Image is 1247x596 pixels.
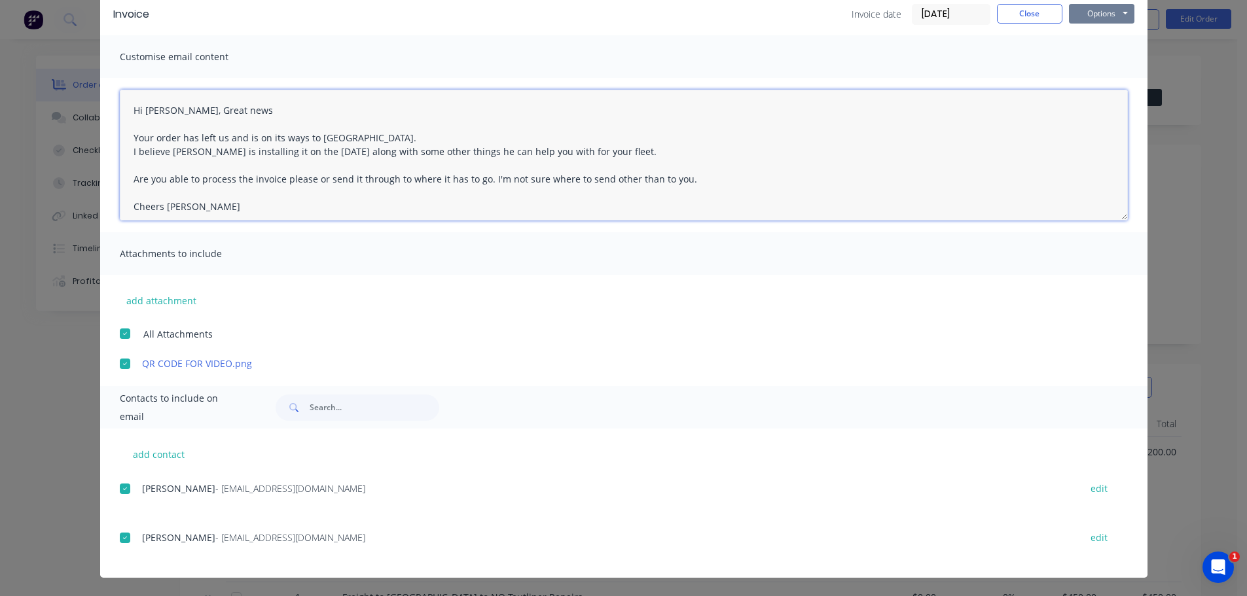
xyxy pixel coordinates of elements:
span: All Attachments [143,327,213,341]
a: QR CODE FOR VIDEO.png [142,357,1067,370]
div: Invoice [113,7,149,22]
button: edit [1083,529,1115,546]
button: add attachment [120,290,203,310]
input: Search... [310,394,439,421]
span: Attachments to include [120,245,264,263]
span: Customise email content [120,48,264,66]
div: Close [230,6,253,29]
button: Close [997,4,1062,24]
button: go back [9,5,33,30]
span: - [EMAIL_ADDRESS][DOMAIN_NAME] [215,531,365,544]
span: [PERSON_NAME] [142,482,215,495]
button: Options [1069,4,1134,24]
span: [PERSON_NAME] [142,531,215,544]
button: edit [1083,480,1115,497]
textarea: Hi [PERSON_NAME], Great news Your order has left us and is on its ways to [GEOGRAPHIC_DATA]. I be... [120,90,1128,220]
span: 1 [1229,552,1240,562]
button: add contact [120,444,198,464]
iframe: Intercom live chat [1202,552,1234,583]
span: Invoice date [852,7,901,21]
span: Contacts to include on email [120,389,244,426]
span: - [EMAIL_ADDRESS][DOMAIN_NAME] [215,482,365,495]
